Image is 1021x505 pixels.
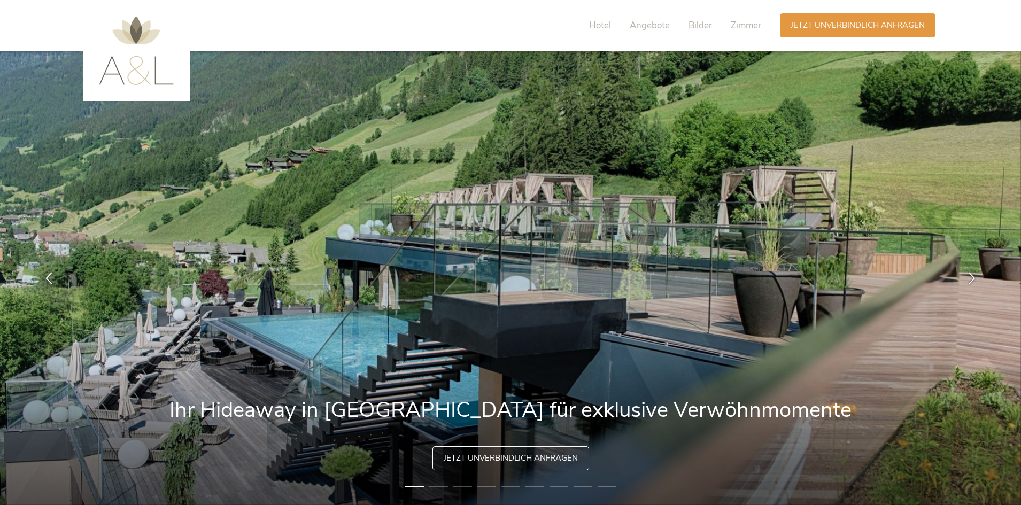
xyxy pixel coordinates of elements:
span: Angebote [630,19,670,32]
span: Jetzt unverbindlich anfragen [791,20,925,31]
span: Zimmer [731,19,761,32]
span: Hotel [589,19,611,32]
img: AMONTI & LUNARIS Wellnessresort [99,16,174,85]
span: Jetzt unverbindlich anfragen [444,453,578,464]
span: Bilder [689,19,712,32]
